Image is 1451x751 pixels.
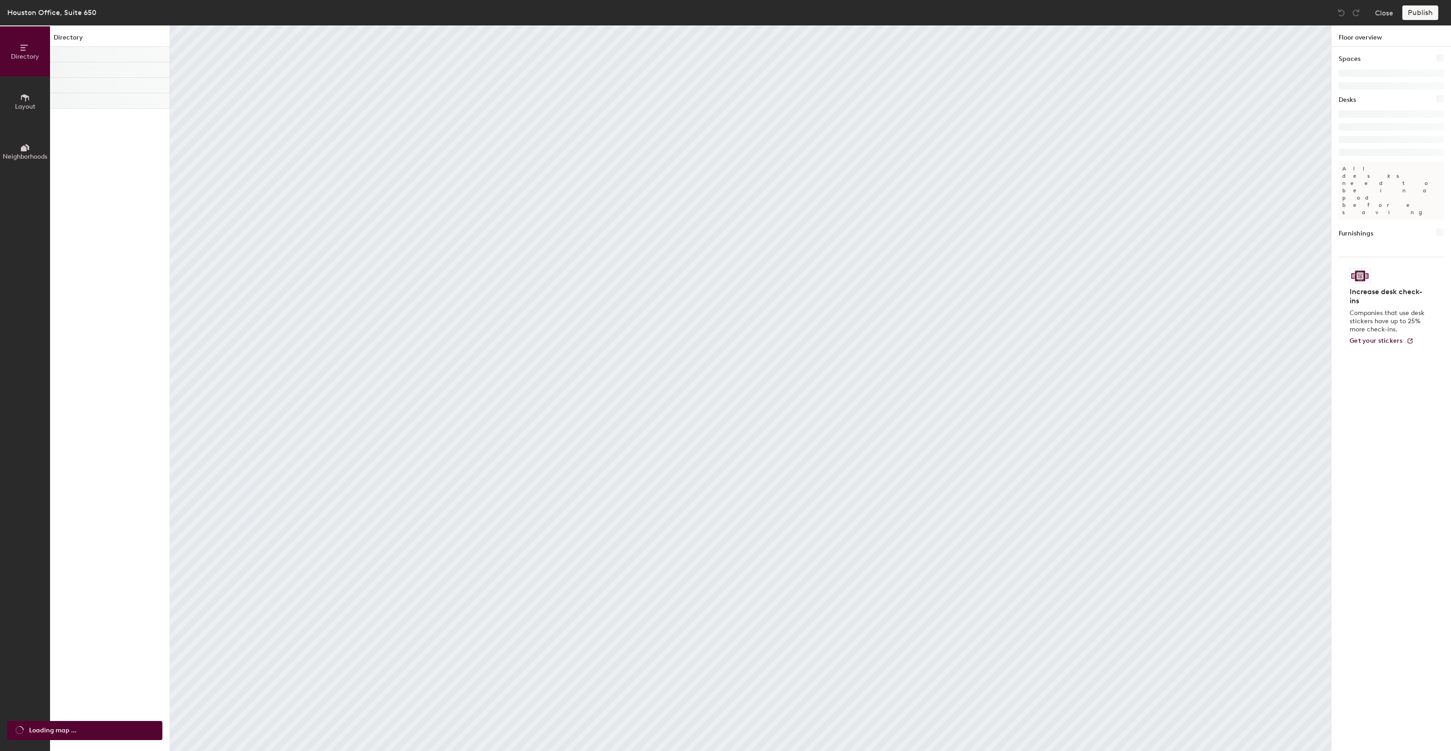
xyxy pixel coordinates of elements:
[15,103,35,110] span: Layout
[1350,309,1427,334] p: Companies that use desk stickers have up to 25% more check-ins.
[170,25,1331,751] canvas: Map
[1339,161,1444,220] p: All desks need to be in a pod before saving
[1350,337,1403,345] span: Get your stickers
[1339,54,1360,64] h1: Spaces
[1351,8,1360,17] img: Redo
[1337,8,1346,17] img: Undo
[3,153,47,160] span: Neighborhoods
[50,33,170,47] h1: Directory
[1350,268,1370,284] img: Sticker logo
[1350,287,1427,305] h4: Increase desk check-ins
[1331,25,1451,47] h1: Floor overview
[7,7,96,18] div: Houston Office, Suite 650
[1339,95,1356,105] h1: Desks
[1350,337,1414,345] a: Get your stickers
[11,53,39,60] span: Directory
[1375,5,1393,20] button: Close
[1339,229,1373,239] h1: Furnishings
[29,726,76,736] span: Loading map ...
